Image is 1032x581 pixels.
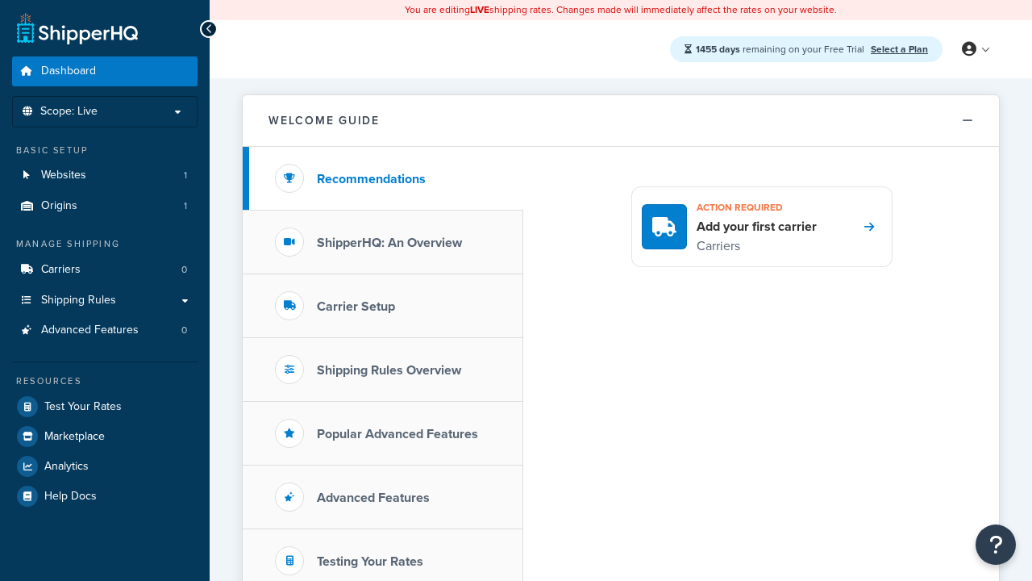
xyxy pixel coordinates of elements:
[41,65,96,78] span: Dashboard
[317,554,423,569] h3: Testing Your Rates
[12,191,198,221] a: Origins1
[181,324,187,337] span: 0
[41,199,77,213] span: Origins
[243,95,999,147] button: Welcome Guide
[41,169,86,182] span: Websites
[697,218,817,236] h4: Add your first carrier
[696,42,740,56] strong: 1455 days
[41,294,116,307] span: Shipping Rules
[12,286,198,316] a: Shipping Rules
[12,482,198,511] a: Help Docs
[317,491,430,505] h3: Advanced Features
[470,2,489,17] b: LIVE
[696,42,867,56] span: remaining on your Free Trial
[12,374,198,388] div: Resources
[12,255,198,285] a: Carriers0
[41,324,139,337] span: Advanced Features
[697,236,817,257] p: Carriers
[184,169,187,182] span: 1
[12,422,198,451] a: Marketplace
[317,299,395,314] h3: Carrier Setup
[12,255,198,285] li: Carriers
[41,263,81,277] span: Carriers
[12,316,198,345] a: Advanced Features0
[12,144,198,157] div: Basic Setup
[317,172,426,186] h3: Recommendations
[12,161,198,190] li: Websites
[44,490,97,504] span: Help Docs
[40,105,98,119] span: Scope: Live
[697,197,817,218] h3: Action required
[317,427,478,441] h3: Popular Advanced Features
[12,161,198,190] a: Websites1
[12,316,198,345] li: Advanced Features
[268,115,380,127] h2: Welcome Guide
[44,430,105,444] span: Marketplace
[317,236,462,250] h3: ShipperHQ: An Overview
[184,199,187,213] span: 1
[317,363,461,378] h3: Shipping Rules Overview
[12,191,198,221] li: Origins
[181,263,187,277] span: 0
[44,400,122,414] span: Test Your Rates
[44,460,89,474] span: Analytics
[976,525,1016,565] button: Open Resource Center
[12,56,198,86] a: Dashboard
[12,237,198,251] div: Manage Shipping
[12,452,198,481] a: Analytics
[871,42,928,56] a: Select a Plan
[12,392,198,421] a: Test Your Rates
